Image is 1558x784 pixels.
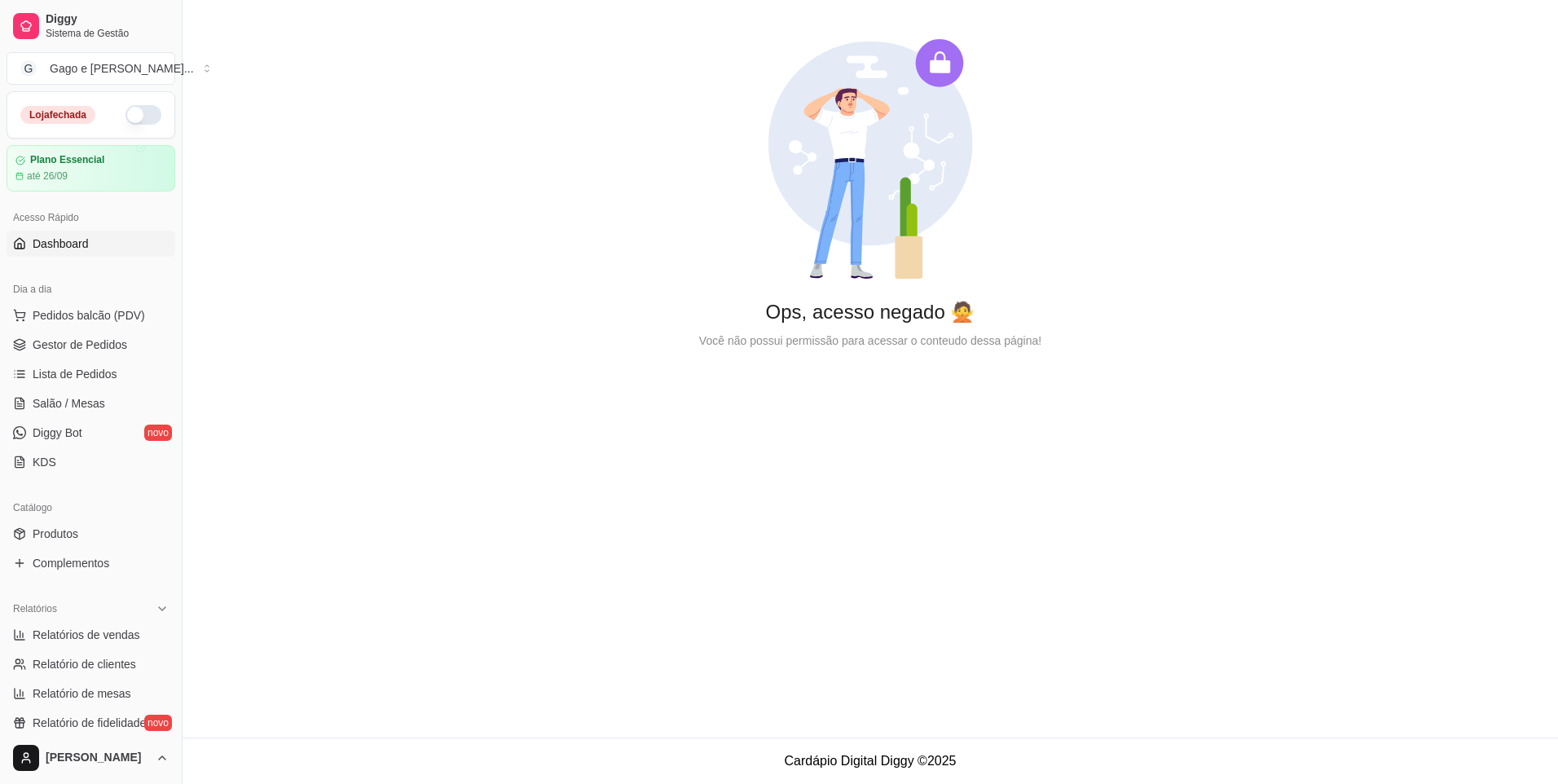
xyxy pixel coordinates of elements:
a: Relatório de mesas [7,680,175,707]
a: KDS [7,449,175,475]
article: Plano Essencial [30,154,104,166]
button: Select a team [7,52,175,85]
a: DiggySistema de Gestão [7,7,175,46]
span: Relatório de mesas [33,685,131,702]
span: Gestor de Pedidos [33,337,127,353]
a: Plano Essencialaté 26/09 [7,145,175,192]
span: Pedidos balcão (PDV) [33,307,145,324]
span: Relatório de clientes [33,656,136,672]
button: Pedidos balcão (PDV) [7,302,175,328]
div: Dia a dia [7,276,175,302]
div: Ops, acesso negado 🙅 [209,299,1532,325]
div: Acesso Rápido [7,205,175,231]
span: Complementos [33,555,109,571]
a: Salão / Mesas [7,390,175,416]
div: Gago e [PERSON_NAME] ... [50,60,194,77]
a: Lista de Pedidos [7,361,175,387]
button: [PERSON_NAME] [7,738,175,777]
a: Relatórios de vendas [7,622,175,648]
span: [PERSON_NAME] [46,751,149,765]
span: Relatório de fidelidade [33,715,146,731]
span: Sistema de Gestão [46,27,169,40]
div: Você não possui permissão para acessar o conteudo dessa página! [209,332,1532,350]
div: Catálogo [7,495,175,521]
footer: Cardápio Digital Diggy © 2025 [183,738,1558,784]
span: G [20,60,37,77]
span: Relatórios [13,602,57,615]
span: Diggy Bot [33,425,82,441]
a: Complementos [7,550,175,576]
span: Salão / Mesas [33,395,105,412]
span: Produtos [33,526,78,542]
span: Dashboard [33,236,89,252]
a: Produtos [7,521,175,547]
a: Dashboard [7,231,175,257]
a: Relatório de fidelidadenovo [7,710,175,736]
button: Alterar Status [125,105,161,125]
a: Gestor de Pedidos [7,332,175,358]
span: Diggy [46,12,169,27]
a: Diggy Botnovo [7,420,175,446]
span: KDS [33,454,56,470]
div: Loja fechada [20,106,95,124]
span: Lista de Pedidos [33,366,117,382]
a: Relatório de clientes [7,651,175,677]
article: até 26/09 [27,170,68,183]
span: Relatórios de vendas [33,627,140,643]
